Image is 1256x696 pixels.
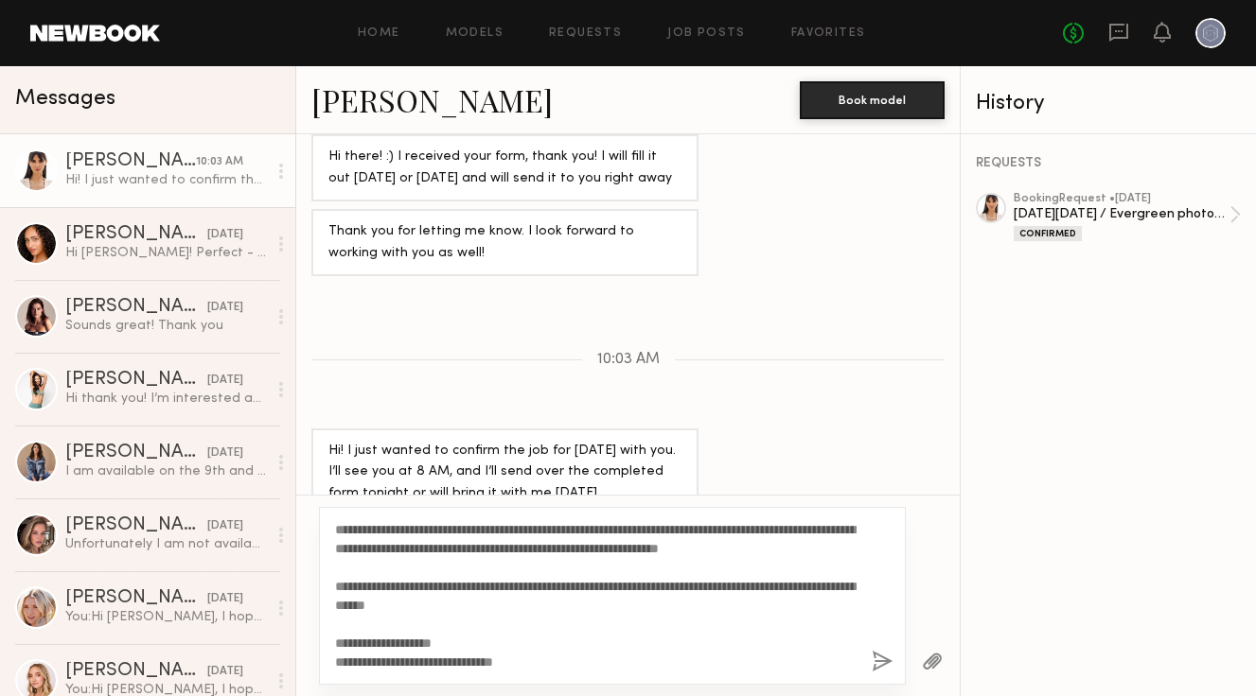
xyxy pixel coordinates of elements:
div: Confirmed [1014,226,1082,241]
div: I am available on the 9th and I’d love to join you guys on this shoot! Plum Paper looks so beauti... [65,462,267,480]
div: [DATE] [207,372,243,390]
div: [DATE] [207,444,243,462]
a: Requests [549,27,622,40]
div: Hi [PERSON_NAME]! Perfect - thanks for the info! Here’s my number as well in case I miss a notifi... [65,244,267,262]
a: Home [358,27,400,40]
button: Book model [800,81,945,119]
div: History [976,93,1241,114]
div: Hi! I just wanted to confirm the job for [DATE] with you. I’ll see you at 8 AM, and I’ll send ove... [328,441,681,506]
div: [PERSON_NAME] [65,662,207,681]
a: bookingRequest •[DATE][DATE][DATE] / Evergreen photoshootConfirmed [1014,193,1241,241]
div: [PERSON_NAME] [65,298,207,317]
div: REQUESTS [976,157,1241,170]
a: Favorites [791,27,866,40]
div: [PERSON_NAME] [65,371,207,390]
div: [PERSON_NAME] [65,516,207,535]
div: Thank you for letting me know. I look forward to working with you as well! [328,221,681,265]
div: [PERSON_NAME] [65,444,207,462]
div: [PERSON_NAME] [65,225,207,244]
span: 10:03 AM [597,352,660,368]
div: Hi there! :) I received your form, thank you! I will fill it out [DATE] or [DATE] and will send i... [328,147,681,190]
div: [DATE] [207,517,243,535]
div: booking Request • [DATE] [1014,193,1229,205]
div: Sounds great! Thank you [65,317,267,335]
a: Job Posts [667,27,746,40]
div: Hi! I just wanted to confirm the job for [DATE] with you. I’ll see you at 8 AM, and I’ll send ove... [65,171,267,189]
div: Unfortunately I am not available on the 9th , but will be happy to work with you later 🙏 [65,535,267,553]
a: Book model [800,91,945,107]
div: [DATE] [207,663,243,681]
a: Models [446,27,504,40]
div: [DATE] [207,299,243,317]
div: 10:03 AM [196,153,243,171]
span: Messages [15,88,115,110]
a: [PERSON_NAME] [311,79,553,120]
div: [PERSON_NAME] [65,152,196,171]
div: You: Hi [PERSON_NAME], I hope you’re doing well! My name is [PERSON_NAME], and I work with Plum P... [65,608,267,626]
div: [DATE][DATE] / Evergreen photoshoot [1014,205,1229,223]
div: Hi thank you! I’m interested and available that day [65,390,267,408]
div: [DATE] [207,226,243,244]
div: [PERSON_NAME] [65,589,207,608]
div: [DATE] [207,590,243,608]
